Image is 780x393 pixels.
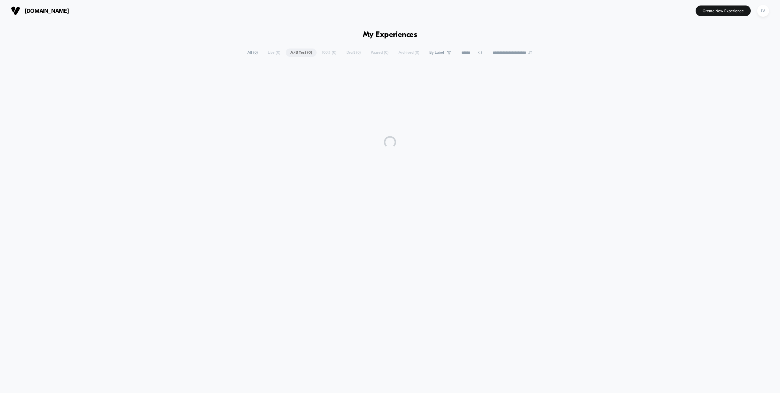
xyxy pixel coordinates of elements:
button: [DOMAIN_NAME] [9,6,71,16]
div: IV [757,5,769,17]
span: [DOMAIN_NAME] [25,8,69,14]
span: By Label [429,50,444,55]
button: IV [755,5,771,17]
img: Visually logo [11,6,20,15]
span: All ( 0 ) [243,49,262,57]
h1: My Experiences [363,31,417,39]
img: end [528,51,532,54]
button: Create New Experience [696,5,751,16]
